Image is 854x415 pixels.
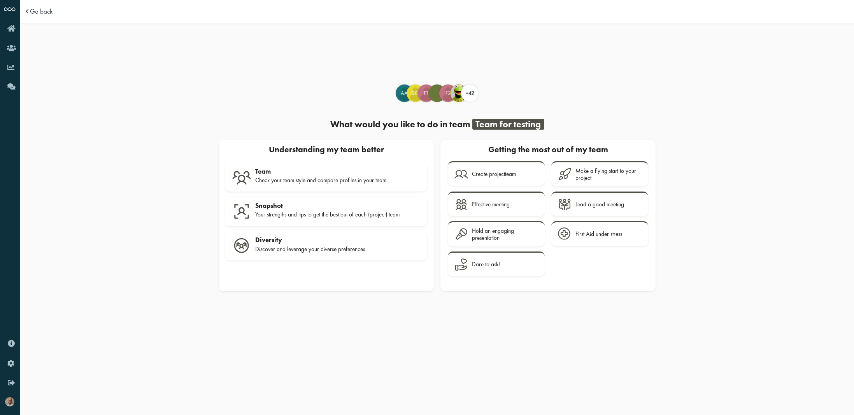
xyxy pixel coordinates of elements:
span: FT [418,90,435,97]
div: Lead a good meeting [575,201,624,208]
a: Go back [30,8,53,15]
div: Team for testing [472,119,544,130]
a: Effective meeting [448,192,545,216]
div: Hold an engaging presentation [472,227,538,242]
a: Hold an engaging presentation [448,221,545,246]
div: Make a flying start to your project [575,167,642,182]
div: Effective meeting [472,201,510,208]
span: DG [407,90,424,97]
a: Create projectteam [448,161,545,186]
div: Flo [428,84,446,102]
div: Check your team style and compare profiles in your team [255,177,421,184]
div: Your strengths and tips to get the best out of each (project) team [255,211,421,218]
a: Diversity Discover and leverage your diverse preferences [225,231,427,260]
a: Lead a good meeting [551,192,648,216]
a: Dare to ask! [448,251,545,276]
div: Create projectteam [472,171,516,178]
span: F2 [440,90,456,97]
div: Understanding my team better [222,143,431,158]
div: Floris [439,84,457,102]
div: Diversity [255,236,421,244]
div: Dharmik [407,84,424,102]
div: Dare to ask! [472,261,500,268]
a: Make a flying start to your project [551,161,648,186]
div: Discover and leverage your diverse preferences [255,246,421,253]
div: Floris [450,84,468,102]
div: Flo [417,84,435,102]
div: First Aid under stress [575,230,622,237]
span: +42 [466,90,474,97]
span: What would you like to do in team [330,118,470,130]
div: Alll [396,84,413,102]
div: Team [255,167,421,175]
a: Snapshot Your strengths and tips to get the best out of each (project) team [225,197,427,226]
a: First Aid under stress [551,221,648,246]
span: AA [396,90,413,97]
div: Getting the most out of my team [447,143,649,158]
div: Snapshot [255,202,421,209]
a: Team Check your team style and compare profiles in your team [225,161,427,192]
